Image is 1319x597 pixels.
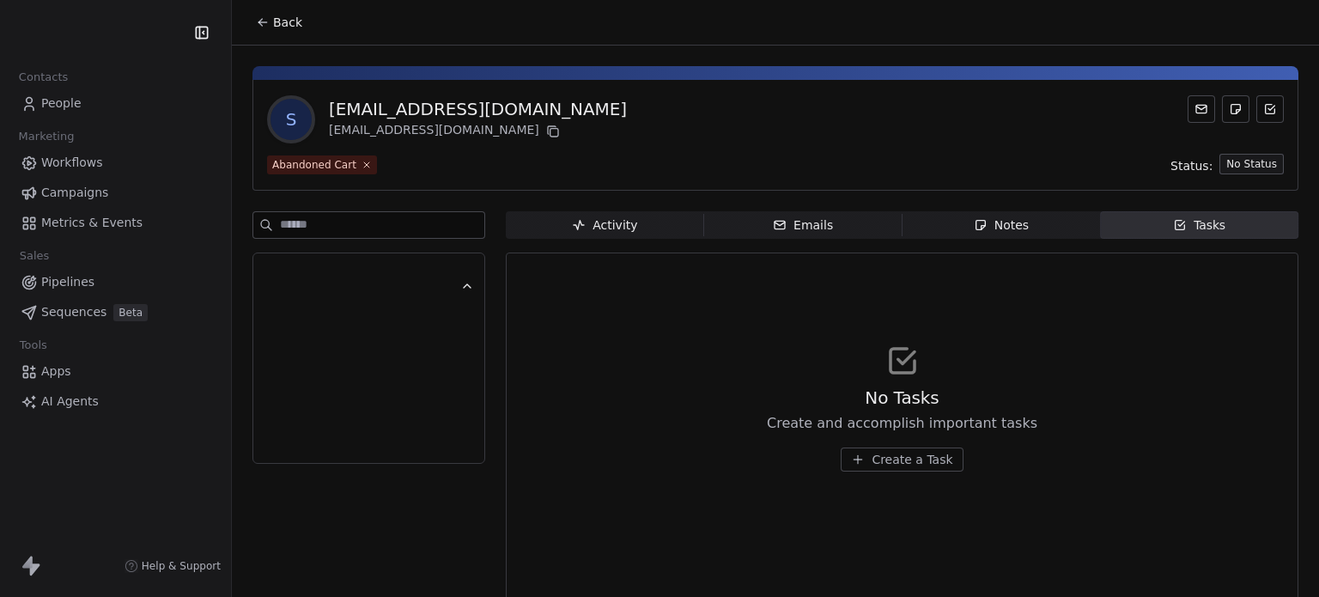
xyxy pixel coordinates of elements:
div: [EMAIL_ADDRESS][DOMAIN_NAME] [329,97,627,121]
a: Help & Support [125,559,221,573]
div: Abandoned Cart [272,157,356,173]
a: Metrics & Events [14,209,217,237]
a: Campaigns [14,179,217,207]
span: Pipelines [41,273,94,291]
button: No Status [1219,154,1284,174]
span: Campaigns [41,184,108,202]
div: [EMAIL_ADDRESS][DOMAIN_NAME] [329,121,627,142]
span: Workflows [41,154,103,172]
a: Apps [14,357,217,386]
div: Emails [773,216,833,235]
button: Back [246,7,313,38]
div: Activity [572,216,637,235]
span: Sequences [41,303,106,321]
button: Create a Task [841,448,963,472]
span: People [41,94,82,113]
span: Marketing [11,124,82,149]
a: SequencesBeta [14,298,217,326]
span: Metrics & Events [41,214,143,232]
a: Pipelines [14,268,217,296]
a: AI Agents [14,387,217,416]
span: Status: [1170,157,1213,174]
span: Back [273,14,302,31]
span: Help & Support [142,559,221,573]
span: Sales [12,243,57,269]
span: AI Agents [41,393,99,411]
span: Apps [41,362,71,381]
span: Create and accomplish important tasks [767,413,1037,434]
span: Create a Task [872,451,952,468]
span: No Tasks [865,386,939,410]
span: s [270,99,312,140]
span: Beta [113,304,148,321]
span: Contacts [11,64,76,90]
div: Notes [974,216,1029,235]
span: Tools [12,332,54,358]
a: People [14,89,217,118]
a: Workflows [14,149,217,177]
